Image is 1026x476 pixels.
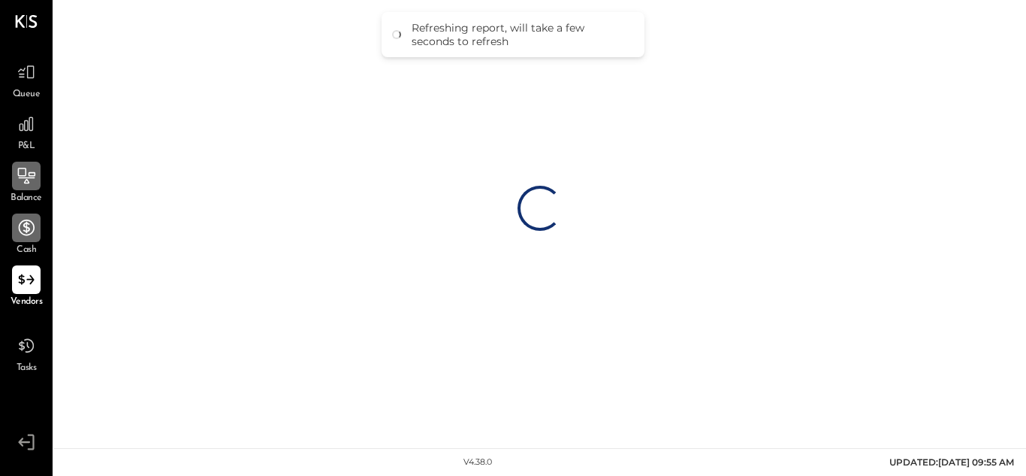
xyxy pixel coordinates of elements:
a: P&L [1,110,52,153]
div: v 4.38.0 [463,456,492,468]
a: Balance [1,162,52,205]
span: Queue [13,88,41,102]
div: Refreshing report, will take a few seconds to refresh [412,21,629,48]
a: Queue [1,58,52,102]
span: Vendors [11,296,43,309]
span: Cash [17,244,36,257]
span: Balance [11,192,42,205]
a: Cash [1,214,52,257]
span: UPDATED: [DATE] 09:55 AM [889,456,1014,468]
span: P&L [18,140,35,153]
span: Tasks [17,362,37,375]
a: Vendors [1,265,52,309]
a: Tasks [1,332,52,375]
